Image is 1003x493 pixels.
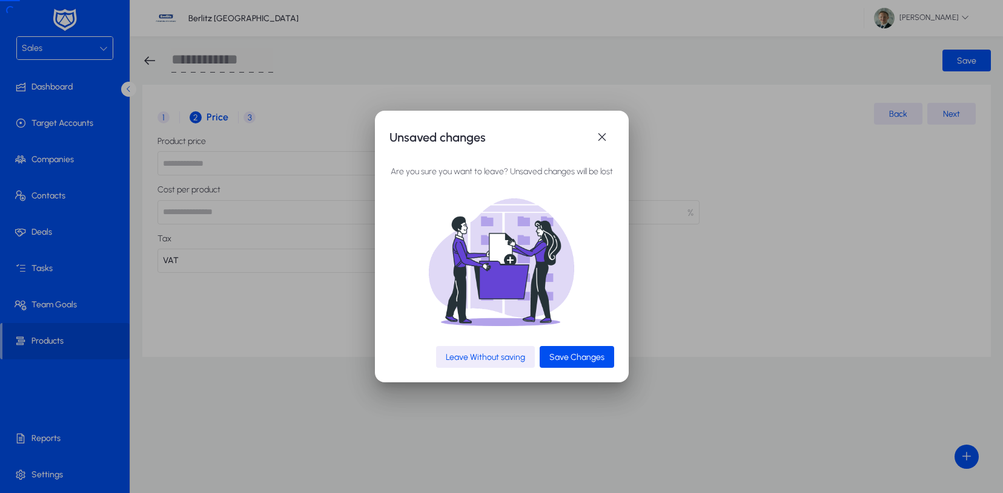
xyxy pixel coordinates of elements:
[429,198,574,327] img: unsaved.png
[391,165,613,179] p: Are you sure you want to leave? Unsaved changes will be lost
[389,128,590,147] h1: Unsaved changes
[540,346,614,368] button: Save Changes
[446,352,525,362] span: Leave Without saving
[549,352,604,362] span: Save Changes
[436,346,535,368] button: Leave Without saving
